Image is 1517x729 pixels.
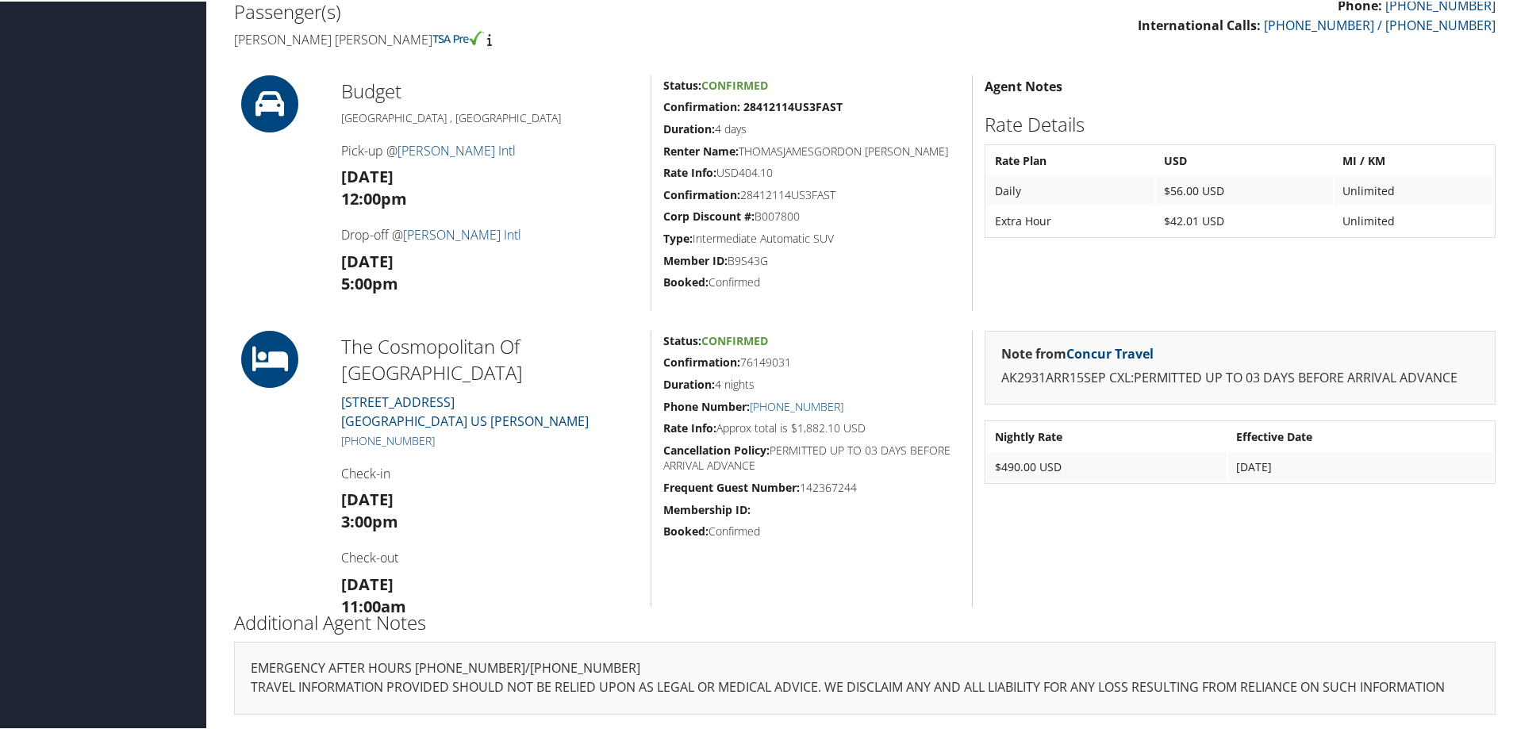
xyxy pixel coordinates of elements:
[234,640,1496,713] div: EMERGENCY AFTER HOURS [PHONE_NUMBER]/[PHONE_NUMBER]
[663,76,701,91] strong: Status:
[341,249,394,270] strong: [DATE]
[1335,205,1493,234] td: Unlimited
[663,353,960,369] h5: 76149031
[663,142,739,157] strong: Renter Name:
[1001,366,1479,387] p: AK2931ARR15SEP CXL:PERMITTED UP TO 03 DAYS BEFORE ARRIVAL ADVANCE
[341,271,398,293] strong: 5:00pm
[234,608,1496,635] h2: Additional Agent Notes
[663,186,740,201] strong: Confirmation:
[1156,145,1333,174] th: USD
[341,164,394,186] strong: [DATE]
[987,175,1154,204] td: Daily
[663,522,709,537] strong: Booked:
[663,501,751,516] strong: Membership ID:
[341,432,435,447] a: [PHONE_NUMBER]
[341,392,589,428] a: [STREET_ADDRESS][GEOGRAPHIC_DATA] US [PERSON_NAME]
[1066,343,1154,361] a: Concur Travel
[1228,421,1493,450] th: Effective Date
[663,441,770,456] strong: Cancellation Policy:
[397,140,516,158] a: [PERSON_NAME] Intl
[663,251,960,267] h5: B9S43G
[341,186,407,208] strong: 12:00pm
[663,142,960,158] h5: THOMASJAMESGORDON [PERSON_NAME]
[663,273,960,289] h5: Confirmed
[663,332,701,347] strong: Status:
[663,98,843,113] strong: Confirmation: 28412114US3FAST
[663,419,716,434] strong: Rate Info:
[341,140,639,158] h4: Pick-up @
[663,397,750,412] strong: Phone Number:
[663,229,960,245] h5: Intermediate Automatic SUV
[341,224,639,242] h4: Drop-off @
[750,397,843,412] a: [PHONE_NUMBER]
[341,547,639,565] h4: Check-out
[663,186,960,201] h5: 28412114US3FAST
[663,522,960,538] h5: Confirmed
[341,109,639,125] h5: [GEOGRAPHIC_DATA] , [GEOGRAPHIC_DATA]
[1264,15,1496,33] a: [PHONE_NUMBER] / [PHONE_NUMBER]
[341,487,394,508] strong: [DATE]
[1335,175,1493,204] td: Unlimited
[663,353,740,368] strong: Confirmation:
[663,251,728,267] strong: Member ID:
[985,109,1496,136] h2: Rate Details
[987,451,1227,480] td: $490.00 USD
[341,509,398,531] strong: 3:00pm
[663,163,716,178] strong: Rate Info:
[251,676,1479,696] p: TRAVEL INFORMATION PROVIDED SHOULD NOT BE RELIED UPON AS LEGAL OR MEDICAL ADVICE. WE DISCLAIM ANY...
[663,273,709,288] strong: Booked:
[663,375,715,390] strong: Duration:
[663,229,693,244] strong: Type:
[1156,205,1333,234] td: $42.01 USD
[341,572,394,593] strong: [DATE]
[987,145,1154,174] th: Rate Plan
[1156,175,1333,204] td: $56.00 USD
[1335,145,1493,174] th: MI / KM
[1228,451,1493,480] td: [DATE]
[663,441,960,472] h5: PERMITTED UP TO 03 DAYS BEFORE ARRIVAL ADVANCE
[341,76,639,103] h2: Budget
[234,29,853,47] h4: [PERSON_NAME] [PERSON_NAME]
[341,594,406,616] strong: 11:00am
[663,120,960,136] h5: 4 days
[987,421,1227,450] th: Nightly Rate
[663,163,960,179] h5: USD404.10
[701,76,768,91] span: Confirmed
[663,419,960,435] h5: Approx total is $1,882.10 USD
[701,332,768,347] span: Confirmed
[663,120,715,135] strong: Duration:
[432,29,484,44] img: tsa-precheck.png
[663,207,755,222] strong: Corp Discount #:
[985,76,1062,94] strong: Agent Notes
[1001,343,1154,361] strong: Note from
[1138,15,1261,33] strong: International Calls:
[341,463,639,481] h4: Check-in
[341,332,639,385] h2: The Cosmopolitan Of [GEOGRAPHIC_DATA]
[987,205,1154,234] td: Extra Hour
[663,207,960,223] h5: B007800
[663,375,960,391] h5: 4 nights
[663,478,960,494] h5: 142367244
[663,478,800,493] strong: Frequent Guest Number:
[403,224,521,242] a: [PERSON_NAME] Intl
